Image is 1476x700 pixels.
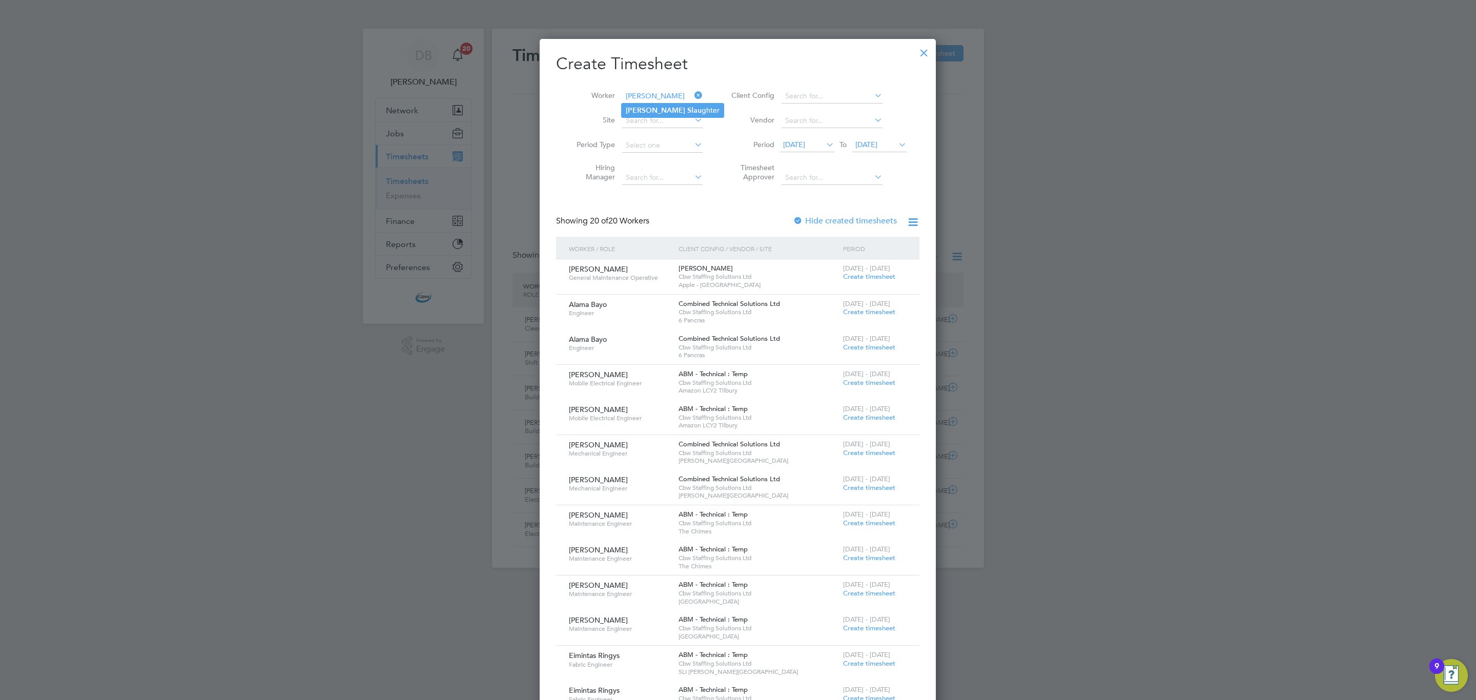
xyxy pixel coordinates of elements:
span: Create timesheet [843,659,895,668]
div: 9 [1434,666,1439,680]
span: Amazon LCY2 Tilbury [679,421,838,429]
span: Eimintas Ringys [569,686,620,695]
b: Slau [687,106,702,115]
span: Create timesheet [843,624,895,632]
span: ABM - Technical : Temp [679,650,748,659]
span: Engineer [569,309,671,317]
span: Eimintas Ringys [569,651,620,660]
span: Create timesheet [843,272,895,281]
input: Search for... [782,114,883,128]
span: [PERSON_NAME] [569,545,628,554]
span: Cbw Staffing Solutions Ltd [679,554,838,562]
span: Combined Technical Solutions Ltd [679,299,780,308]
span: General Maintenance Operative [569,274,671,282]
span: ABM - Technical : Temp [679,545,748,553]
span: ABM - Technical : Temp [679,404,748,413]
span: Create timesheet [843,483,895,492]
span: 6 Pancras [679,351,838,359]
input: Search for... [782,171,883,185]
input: Select one [622,138,703,153]
label: Period Type [569,140,615,149]
div: Showing [556,216,651,227]
span: Cbw Staffing Solutions Ltd [679,660,838,668]
span: To [836,138,850,151]
h2: Create Timesheet [556,53,919,75]
span: 6 Pancras [679,316,838,324]
span: Create timesheet [843,343,895,352]
span: Maintenance Engineer [569,590,671,598]
span: Cbw Staffing Solutions Ltd [679,484,838,492]
span: Create timesheet [843,589,895,598]
span: Maintenance Engineer [569,554,671,563]
span: Mechanical Engineer [569,449,671,458]
span: Cbw Staffing Solutions Ltd [679,273,838,281]
span: [DATE] - [DATE] [843,510,890,519]
span: [DATE] - [DATE] [843,440,890,448]
span: Cbw Staffing Solutions Ltd [679,449,838,457]
span: Cbw Staffing Solutions Ltd [679,343,838,352]
label: Client Config [728,91,774,100]
span: Create timesheet [843,413,895,422]
span: [PERSON_NAME] [569,615,628,625]
span: 20 of [590,216,608,226]
span: Engineer [569,344,671,352]
span: [PERSON_NAME] [569,370,628,379]
span: Alama Bayo [569,335,607,344]
span: Apple - [GEOGRAPHIC_DATA] [679,281,838,289]
span: Create timesheet [843,553,895,562]
label: Site [569,115,615,125]
span: The Chimes [679,527,838,536]
b: [PERSON_NAME] [626,106,685,115]
span: [DATE] - [DATE] [843,580,890,589]
span: ABM - Technical : Temp [679,510,748,519]
span: [DATE] - [DATE] [843,615,890,624]
span: Combined Technical Solutions Ltd [679,440,780,448]
span: [GEOGRAPHIC_DATA] [679,632,838,641]
span: Mobile Electrical Engineer [569,379,671,387]
span: Combined Technical Solutions Ltd [679,475,780,483]
span: [DATE] - [DATE] [843,299,890,308]
span: Amazon LCY2 Tilbury [679,386,838,395]
span: [PERSON_NAME][GEOGRAPHIC_DATA] [679,457,838,465]
input: Search for... [622,171,703,185]
span: [PERSON_NAME][GEOGRAPHIC_DATA] [679,491,838,500]
span: [DATE] - [DATE] [843,685,890,694]
span: Alama Bayo [569,300,607,309]
span: Maintenance Engineer [569,520,671,528]
span: ABM - Technical : Temp [679,580,748,589]
span: Cbw Staffing Solutions Ltd [679,308,838,316]
span: Create timesheet [843,519,895,527]
span: [DATE] - [DATE] [843,264,890,273]
span: [PERSON_NAME] [569,405,628,414]
button: Open Resource Center, 9 new notifications [1435,659,1468,692]
div: Period [840,237,909,260]
span: Cbw Staffing Solutions Ltd [679,519,838,527]
span: Cbw Staffing Solutions Ltd [679,589,838,598]
span: Cbw Staffing Solutions Ltd [679,379,838,387]
span: [DATE] - [DATE] [843,369,890,378]
span: [PERSON_NAME] [569,440,628,449]
span: [PERSON_NAME] [679,264,733,273]
span: [PERSON_NAME] [569,581,628,590]
label: Hide created timesheets [793,216,897,226]
span: Create timesheet [843,448,895,457]
span: Mechanical Engineer [569,484,671,492]
div: Client Config / Vendor / Site [676,237,840,260]
label: Vendor [728,115,774,125]
span: 20 Workers [590,216,649,226]
span: [DATE] - [DATE] [843,334,890,343]
span: ABM - Technical : Temp [679,369,748,378]
span: Fabric Engineer [569,661,671,669]
span: [PERSON_NAME] [569,510,628,520]
input: Search for... [782,89,883,104]
label: Timesheet Approver [728,163,774,181]
label: Period [728,140,774,149]
span: [DATE] - [DATE] [843,404,890,413]
span: [DATE] - [DATE] [843,545,890,553]
span: [DATE] [783,140,805,149]
label: Worker [569,91,615,100]
span: The Chimes [679,562,838,570]
input: Search for... [622,114,703,128]
span: Maintenance Engineer [569,625,671,633]
span: [DATE] [855,140,877,149]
